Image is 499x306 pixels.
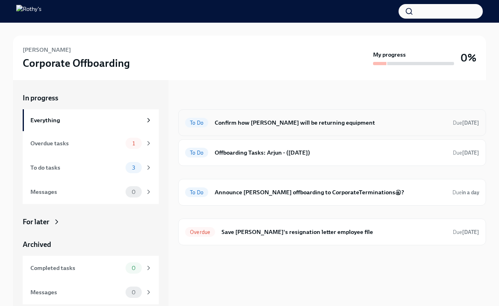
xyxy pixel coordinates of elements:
span: Due [452,189,479,195]
div: Messages [30,288,122,297]
div: Everything [30,116,142,125]
div: Messages [30,187,122,196]
h3: 0% [461,51,476,65]
a: Everything [23,109,159,131]
div: In progress [178,93,214,103]
a: In progress [23,93,159,103]
span: October 10th, 2025 09:00 [452,189,479,196]
a: Completed tasks0 [23,256,159,280]
span: 0 [127,189,141,195]
h6: Offboarding Tasks: Arjun - ([DATE]) [215,148,446,157]
span: 1 [128,140,140,147]
h6: Announce [PERSON_NAME] offboarding to CorporateTerminations@? [215,188,446,197]
span: October 6th, 2025 09:00 [453,228,479,236]
span: 0 [127,289,141,295]
span: Overdue [185,229,215,235]
span: October 6th, 2025 09:00 [453,119,479,127]
strong: [DATE] [462,150,479,156]
span: To Do [185,120,208,126]
div: For later [23,217,49,227]
span: To Do [185,189,208,195]
h6: [PERSON_NAME] [23,45,71,54]
a: To do tasks3 [23,155,159,180]
div: To do tasks [30,163,122,172]
span: October 6th, 2025 09:00 [453,149,479,157]
h6: Save [PERSON_NAME]'s resignation letter employee file [222,227,446,236]
h6: Confirm how [PERSON_NAME] will be returning equipment [215,118,446,127]
a: Overdue tasks1 [23,131,159,155]
a: To DoOffboarding Tasks: Arjun - ([DATE])Due[DATE] [185,146,479,159]
a: To DoAnnounce [PERSON_NAME] offboarding to CorporateTerminations@?Duein a day [185,186,479,199]
span: Due [453,229,479,235]
strong: [DATE] [462,120,479,126]
a: OverdueSave [PERSON_NAME]'s resignation letter employee fileDue[DATE] [185,225,479,238]
span: 3 [127,165,140,171]
a: Archived [23,240,159,249]
img: Rothy's [16,5,41,18]
a: Messages0 [23,280,159,304]
a: For later [23,217,159,227]
a: Messages0 [23,180,159,204]
strong: in a day [462,189,479,195]
span: Due [453,120,479,126]
span: Due [453,150,479,156]
div: Completed tasks [30,263,122,272]
h3: Corporate Offboarding [23,56,130,70]
strong: My progress [373,51,406,59]
strong: [DATE] [462,229,479,235]
a: To DoConfirm how [PERSON_NAME] will be returning equipmentDue[DATE] [185,116,479,129]
span: 0 [127,265,141,271]
div: Overdue tasks [30,139,122,148]
span: To Do [185,150,208,156]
